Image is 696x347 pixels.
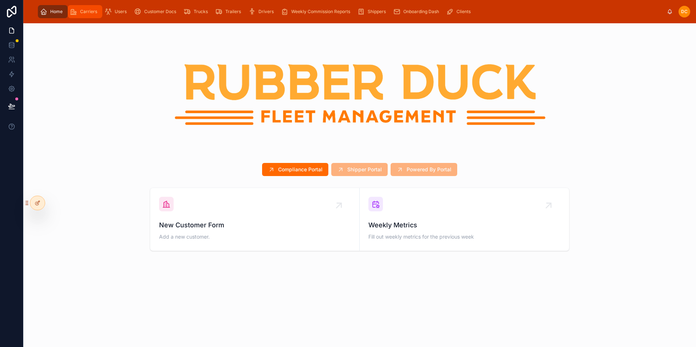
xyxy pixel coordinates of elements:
[159,233,351,240] span: Add a new customer.
[246,5,279,18] a: Drivers
[132,5,181,18] a: Customer Docs
[368,233,560,240] span: Fill out weekly metrics for the previous week
[258,9,274,15] span: Drivers
[38,5,68,18] a: Home
[368,9,386,15] span: Shippers
[213,5,246,18] a: Trailers
[35,4,667,20] div: scrollable content
[50,9,63,15] span: Home
[403,9,439,15] span: Onboarding Dash
[181,5,213,18] a: Trucks
[291,9,350,15] span: Weekly Commission Reports
[102,5,132,18] a: Users
[115,9,127,15] span: Users
[150,41,569,143] img: 22376-Rubber-Duck-Fleet-Management-.png
[444,5,476,18] a: Clients
[262,163,328,176] button: Compliance Portal
[279,5,355,18] a: Weekly Commission Reports
[368,220,560,230] span: Weekly Metrics
[360,188,569,251] a: Weekly MetricsFill out weekly metrics for the previous week
[391,5,444,18] a: Onboarding Dash
[355,5,391,18] a: Shippers
[144,9,176,15] span: Customer Docs
[278,166,323,173] span: Compliance Portal
[225,9,241,15] span: Trailers
[80,9,97,15] span: Carriers
[194,9,208,15] span: Trucks
[681,9,688,15] span: DC
[159,220,351,230] span: New Customer Form
[150,188,360,251] a: New Customer FormAdd a new customer.
[68,5,102,18] a: Carriers
[456,9,471,15] span: Clients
